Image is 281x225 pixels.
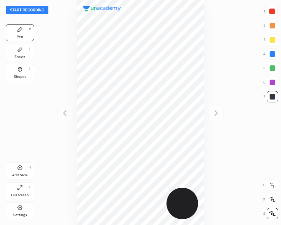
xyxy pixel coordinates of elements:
button: Start recording [6,6,48,14]
div: C [263,180,278,191]
div: 6 [263,77,278,88]
div: H [28,166,31,169]
div: P [29,27,31,31]
div: 4 [263,48,278,60]
div: X [263,194,278,205]
div: Shapes [14,75,26,79]
div: Full screen [11,193,29,197]
div: 7 [264,91,278,102]
div: L [29,67,31,71]
div: Eraser [15,55,25,59]
div: 2 [264,20,278,31]
div: 1 [264,6,278,17]
div: E [29,47,31,51]
div: 5 [263,63,278,74]
div: Settings [13,213,27,217]
div: F [29,186,31,189]
img: logo.38c385cc.svg [83,6,121,11]
div: 3 [264,34,278,45]
div: Pen [17,35,23,39]
div: Z [263,208,278,219]
div: Add Slide [12,173,28,177]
